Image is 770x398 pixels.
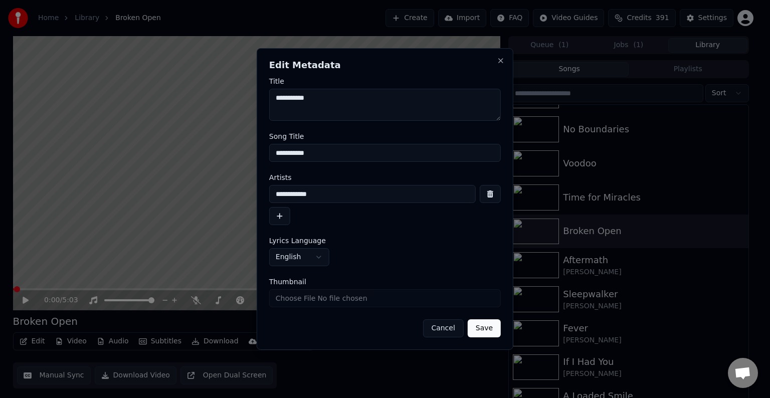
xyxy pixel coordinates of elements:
button: Save [468,319,501,337]
label: Song Title [269,133,501,140]
span: Thumbnail [269,278,306,285]
label: Title [269,78,501,85]
label: Artists [269,174,501,181]
button: Cancel [423,319,463,337]
h2: Edit Metadata [269,61,501,70]
span: Lyrics Language [269,237,326,244]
